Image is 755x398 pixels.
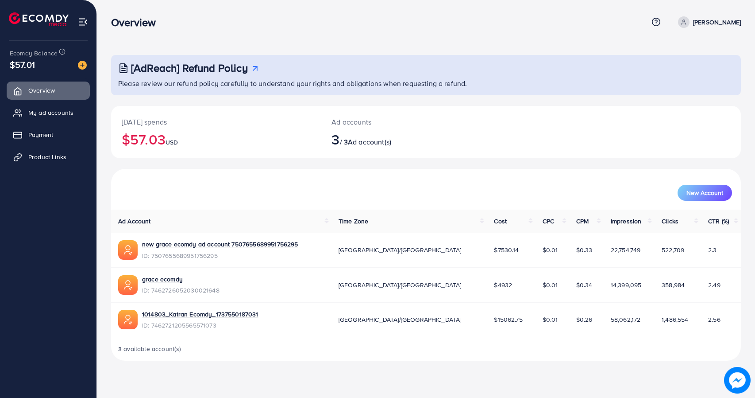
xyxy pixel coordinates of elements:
[7,104,90,121] a: My ad accounts
[576,217,589,226] span: CPM
[28,86,55,95] span: Overview
[674,16,741,28] a: [PERSON_NAME]
[118,275,138,295] img: ic-ads-acc.e4c84228.svg
[331,131,468,148] h2: / 3
[662,246,684,254] span: 522,709
[708,315,720,324] span: 2.56
[494,281,512,289] span: $4932
[339,315,462,324] span: [GEOGRAPHIC_DATA]/[GEOGRAPHIC_DATA]
[543,246,558,254] span: $0.01
[543,281,558,289] span: $0.01
[166,138,178,147] span: USD
[724,367,751,394] img: image
[10,49,58,58] span: Ecomdy Balance
[339,281,462,289] span: [GEOGRAPHIC_DATA]/[GEOGRAPHIC_DATA]
[662,217,678,226] span: Clicks
[678,185,732,201] button: New Account
[662,281,685,289] span: 358,984
[118,78,736,89] p: Please review our refund policy carefully to understand your rights and obligations when requesti...
[122,131,310,148] h2: $57.03
[142,251,298,260] span: ID: 7507655689951756295
[611,281,642,289] span: 14,399,095
[494,246,519,254] span: $7530.14
[142,275,183,284] a: grace ecomdy
[142,310,258,319] a: 1014803_Katran Ecomdy_1737550187031
[78,61,87,70] img: image
[131,62,248,74] h3: [AdReach] Refund Policy
[118,310,138,329] img: ic-ads-acc.e4c84228.svg
[142,321,258,330] span: ID: 7462721205565571073
[7,82,90,99] a: Overview
[662,315,688,324] span: 1,486,554
[576,246,593,254] span: $0.33
[686,190,723,196] span: New Account
[576,281,593,289] span: $0.34
[118,217,151,226] span: Ad Account
[339,246,462,254] span: [GEOGRAPHIC_DATA]/[GEOGRAPHIC_DATA]
[7,126,90,144] a: Payment
[78,17,88,27] img: menu
[543,217,554,226] span: CPC
[331,129,339,149] span: 3
[28,152,66,161] span: Product Links
[9,12,69,26] img: logo
[28,130,53,139] span: Payment
[611,217,642,226] span: Impression
[693,17,741,27] p: [PERSON_NAME]
[543,315,558,324] span: $0.01
[348,137,391,147] span: Ad account(s)
[708,246,716,254] span: 2.3
[339,217,368,226] span: Time Zone
[122,117,310,127] p: [DATE] spends
[118,344,181,353] span: 3 available account(s)
[708,217,729,226] span: CTR (%)
[111,16,163,29] h3: Overview
[708,281,720,289] span: 2.49
[611,315,641,324] span: 58,062,172
[494,217,507,226] span: Cost
[142,240,298,249] a: new grace ecomdy ad account 7507655689951756295
[28,108,73,117] span: My ad accounts
[118,240,138,260] img: ic-ads-acc.e4c84228.svg
[611,246,641,254] span: 22,754,749
[7,148,90,166] a: Product Links
[142,286,220,295] span: ID: 7462726052030021648
[331,117,468,127] p: Ad accounts
[10,58,35,71] span: $57.01
[576,315,593,324] span: $0.26
[494,315,522,324] span: $15062.75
